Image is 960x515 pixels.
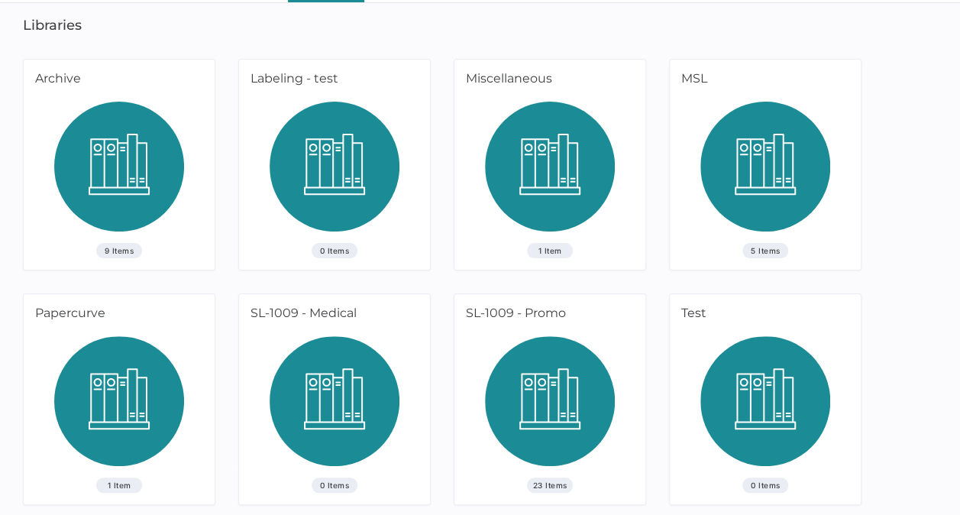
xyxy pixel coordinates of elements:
[312,243,357,258] span: 0 Items
[454,294,645,504] a: SL-1009 - Promo23 Items
[700,336,830,478] img: library_icon.d60aa8ac.svg
[239,60,425,102] div: Labeling - test
[485,102,615,243] img: library_icon.d60aa8ac.svg
[24,294,215,504] a: Papercurve1 Item
[23,17,82,34] h3: Libraries
[270,336,399,478] img: library_icon.d60aa8ac.svg
[239,60,430,270] a: Labeling - test0 Items
[24,60,209,102] div: Archive
[670,294,855,336] div: Test
[454,294,640,336] div: SL-1009 - Promo
[54,102,184,243] img: library_icon.d60aa8ac.svg
[24,60,215,270] a: Archive9 Items
[670,60,861,270] a: MSL5 Items
[527,478,573,493] span: 23 Items
[24,294,209,336] div: Papercurve
[239,294,425,336] div: SL-1009 - Medical
[742,243,788,258] span: 5 Items
[239,294,430,504] a: SL-1009 - Medical0 Items
[527,243,573,258] span: 1 Item
[96,243,142,258] span: 9 Items
[700,102,830,243] img: library_icon.d60aa8ac.svg
[54,336,184,478] img: library_icon.d60aa8ac.svg
[96,478,142,493] span: 1 Item
[454,60,640,102] div: Miscellaneous
[312,478,357,493] span: 0 Items
[670,294,861,504] a: Test0 Items
[270,102,399,243] img: library_icon.d60aa8ac.svg
[742,478,788,493] span: 0 Items
[485,336,615,478] img: library_icon.d60aa8ac.svg
[454,60,645,270] a: Miscellaneous1 Item
[670,60,855,102] div: MSL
